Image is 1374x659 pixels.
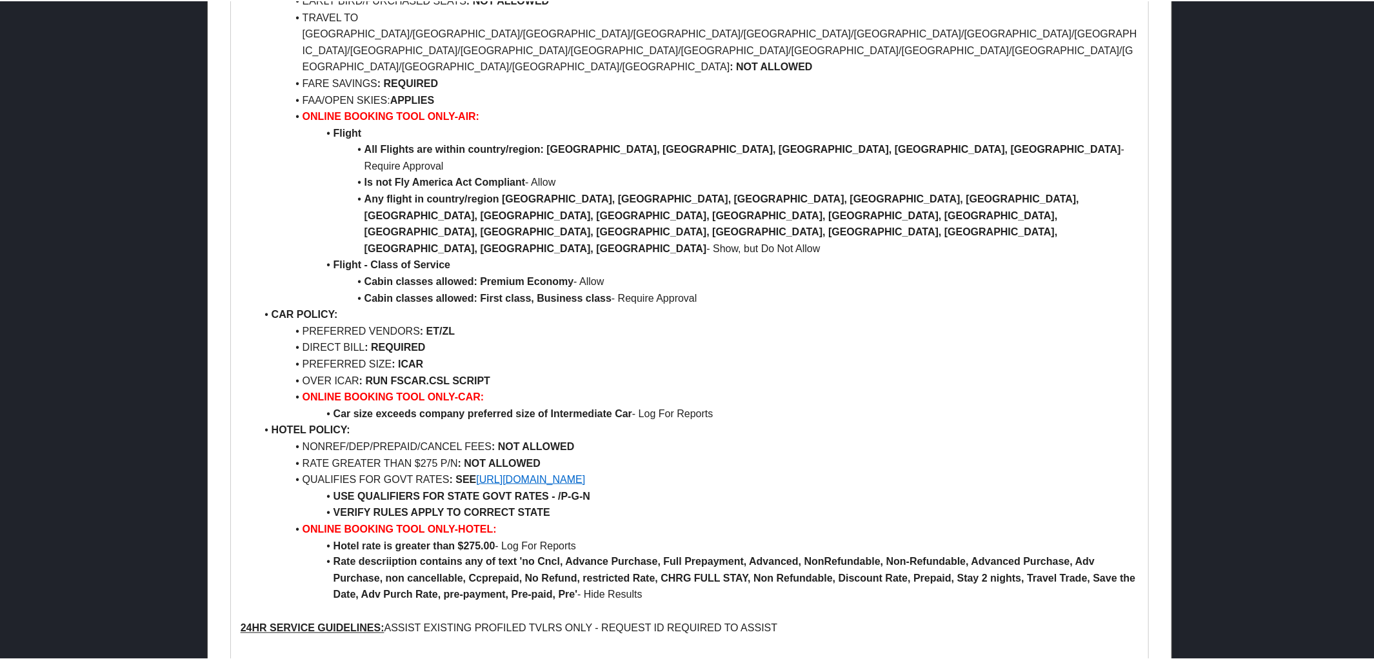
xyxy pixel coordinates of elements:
[334,555,1139,599] strong: Rate descriiption contains any of text 'no Cncl, Advance Purchase, Full Prepayment, Advanced, Non...
[450,473,477,484] strong: : SEE
[392,357,423,368] strong: : ICAR
[256,355,1139,371] li: PREFERRED SIZE
[303,110,479,121] strong: ONLINE BOOKING TOOL ONLY-AIR:
[730,60,812,71] strong: : NOT ALLOWED
[476,473,585,484] a: [URL][DOMAIN_NAME]
[364,175,526,186] strong: Is not Fly America Act Compliant
[334,489,590,500] strong: USE QUALIFIERS FOR STATE GOVT RATES - /P-G-N
[256,272,1139,289] li: - Allow
[272,308,338,319] strong: CAR POLICY:
[256,173,1139,190] li: - Allow
[256,140,1139,173] li: - Require Approval
[256,289,1139,306] li: - Require Approval
[256,74,1139,91] li: FARE SAVINGS
[256,553,1139,602] li: - Hide Results
[420,324,423,335] strong: :
[256,322,1139,339] li: PREFERRED VENDORS
[458,457,541,467] strong: : NOT ALLOWED
[334,258,450,269] strong: Flight - Class of Service
[334,126,362,137] strong: Flight
[334,407,632,418] strong: Car size exceeds company preferred size of Intermediate Car
[334,539,495,550] strong: Hotel rate is greater than $275.00
[256,8,1139,74] li: TRAVEL TO [GEOGRAPHIC_DATA]/[GEOGRAPHIC_DATA]/[GEOGRAPHIC_DATA]/[GEOGRAPHIC_DATA]/[GEOGRAPHIC_DAT...
[256,454,1139,471] li: RATE GREATER THAN $275 P/N
[492,440,574,451] strong: : NOT ALLOWED
[364,275,574,286] strong: Cabin classes allowed: Premium Economy
[256,338,1139,355] li: DIRECT BILL
[256,404,1139,421] li: - Log For Reports
[359,374,490,385] strong: : RUN FSCAR.CSL SCRIPT
[377,77,438,88] strong: : REQUIRED
[364,192,1082,253] strong: Any flight in country/region [GEOGRAPHIC_DATA], [GEOGRAPHIC_DATA], [GEOGRAPHIC_DATA], [GEOGRAPHIC...
[241,622,384,633] u: 24HR SERVICE GUIDELINES:
[426,324,455,335] strong: ET/ZL
[364,291,612,302] strong: Cabin classes allowed: First class, Business class
[256,190,1139,255] li: - Show, but Do Not Allow
[256,437,1139,454] li: NONREF/DEP/PREPAID/CANCEL FEES
[272,423,350,434] strong: HOTEL POLICY:
[334,506,550,516] strong: VERIFY RULES APPLY TO CORRECT STATE
[303,522,497,533] strong: ONLINE BOOKING TOOL ONLY-HOTEL:
[256,371,1139,388] li: OVER ICAR
[364,143,1121,153] strong: All Flights are within country/region: [GEOGRAPHIC_DATA], [GEOGRAPHIC_DATA], [GEOGRAPHIC_DATA], [...
[256,536,1139,553] li: - Log For Reports
[256,91,1139,108] li: FAA/OPEN SKIES:
[390,93,434,104] strong: APPLIES
[364,340,425,351] strong: : REQUIRED
[256,470,1139,487] li: QUALIFIES FOR GOVT RATES
[303,390,484,401] strong: ONLINE BOOKING TOOL ONLY-CAR:
[241,619,1139,636] p: ASSIST EXISTING PROFILED TVLRS ONLY - REQUEST ID REQUIRED TO ASSIST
